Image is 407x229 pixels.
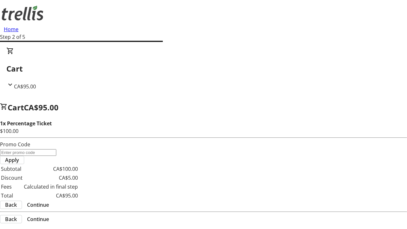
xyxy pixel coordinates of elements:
h2: Cart [6,63,401,74]
button: Continue [22,201,54,209]
td: CA$95.00 [24,191,78,200]
span: Apply [5,156,19,164]
td: Fees [1,183,23,191]
span: Cart [8,102,24,113]
span: Continue [27,215,49,223]
td: CA$5.00 [24,174,78,182]
div: CartCA$95.00 [6,47,401,90]
button: Continue [22,215,54,223]
span: CA$95.00 [24,102,59,113]
span: Back [5,215,17,223]
td: Subtotal [1,165,23,173]
td: Calculated in final step [24,183,78,191]
span: Back [5,201,17,209]
span: CA$95.00 [14,83,36,90]
td: CA$100.00 [24,165,78,173]
td: Total [1,191,23,200]
span: Continue [27,201,49,209]
td: Discount [1,174,23,182]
